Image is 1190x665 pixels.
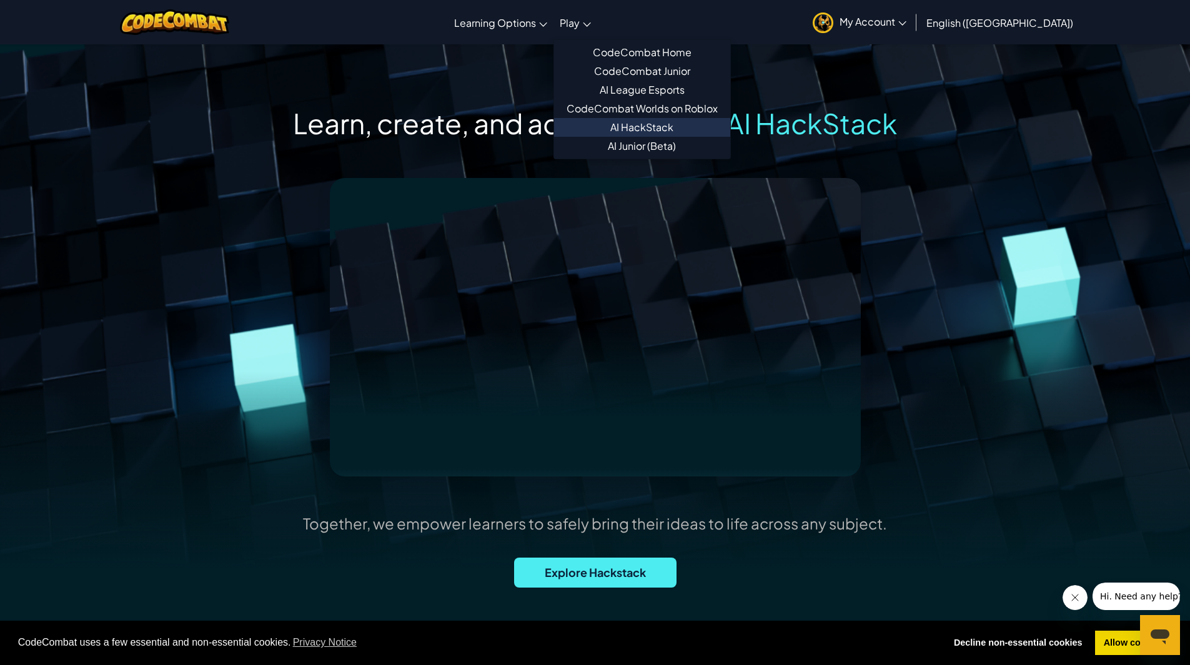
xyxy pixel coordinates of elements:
[514,558,677,588] button: Explore Hackstack
[291,633,359,652] a: learn more about cookies
[554,43,730,62] a: CodeCombat Home
[7,9,90,19] span: Hi. Need any help?
[1063,585,1088,610] iframe: Close message
[554,62,730,81] a: CodeCombat Junior
[554,99,730,118] a: CodeCombat Worlds on Roblox
[560,16,580,29] span: Play
[806,2,913,42] a: My Account
[1140,615,1180,655] iframe: Button to launch messaging window
[945,631,1091,656] a: deny cookies
[926,16,1073,29] span: English ([GEOGRAPHIC_DATA])
[726,106,897,140] span: AI HackStack
[840,15,906,28] span: My Account
[18,633,936,652] span: CodeCombat uses a few essential and non-essential cookies.
[553,6,597,39] a: Play
[293,106,726,140] span: Learn, create, and accelerate with
[920,6,1079,39] a: English ([GEOGRAPHIC_DATA])
[554,137,730,155] a: AI Junior (Beta)
[1093,583,1180,610] iframe: Message from company
[303,514,887,533] p: Together, we empower learners to safely bring their ideas to life across any subject.
[554,118,730,137] a: AI HackStack
[454,16,536,29] span: Learning Options
[813,12,833,33] img: avatar
[1095,631,1172,656] a: allow cookies
[120,9,229,35] img: CodeCombat logo
[554,81,730,99] a: AI League Esports
[448,6,553,39] a: Learning Options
